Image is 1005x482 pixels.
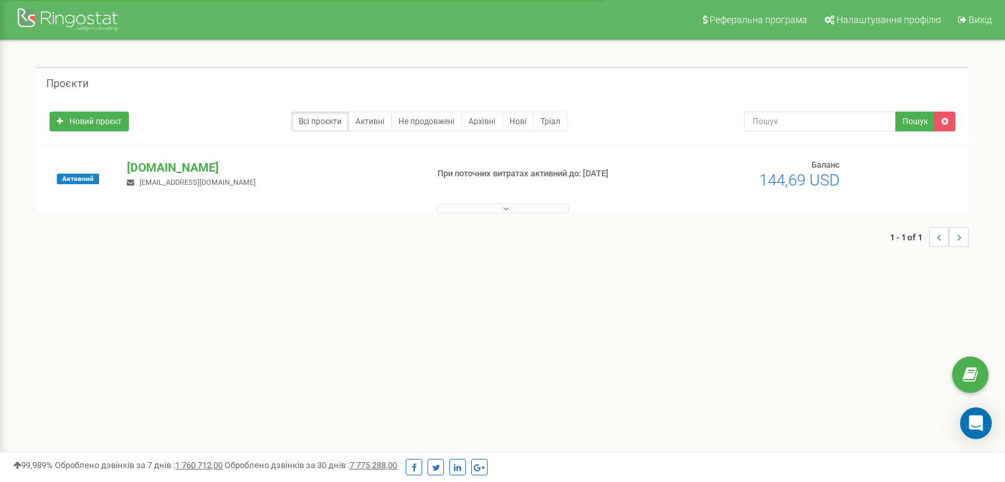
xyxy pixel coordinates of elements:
[437,168,649,180] p: При поточних витратах активний до: [DATE]
[139,178,256,187] span: [EMAIL_ADDRESS][DOMAIN_NAME]
[175,460,223,470] u: 1 760 712,00
[348,112,392,131] a: Активні
[55,460,223,470] span: Оброблено дзвінків за 7 днів :
[811,160,840,170] span: Баланс
[50,112,129,131] a: Новий проєкт
[960,407,992,439] div: Open Intercom Messenger
[46,78,89,90] h5: Проєкти
[57,174,99,184] span: Активний
[502,112,534,131] a: Нові
[969,15,992,25] span: Вихід
[350,460,397,470] u: 7 775 288,00
[837,15,941,25] span: Налаштування профілю
[710,15,807,25] span: Реферальна програма
[890,227,929,247] span: 1 - 1 of 1
[744,112,896,131] input: Пошук
[291,112,349,131] a: Всі проєкти
[759,171,840,189] span: 144,69 USD
[13,460,53,470] span: 99,989%
[461,112,503,131] a: Архівні
[895,112,935,131] button: Пошук
[533,112,568,131] a: Тріал
[890,214,969,260] nav: ...
[225,460,397,470] span: Оброблено дзвінків за 30 днів :
[127,159,416,176] p: [DOMAIN_NAME]
[391,112,462,131] a: Не продовжені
